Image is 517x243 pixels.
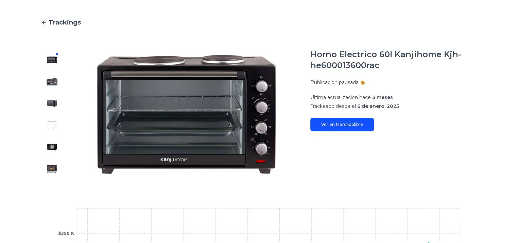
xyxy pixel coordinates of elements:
img: Horno Electrico 60l Kanjihome Kjh-he600013600rac [76,49,297,180]
span: Trackings [49,18,81,27]
span: 3 meses [372,94,393,100]
span: 6 de enero, 2025 [357,103,399,109]
img: Horno Electrico 60l Kanjihome Kjh-he600013600rac [47,76,57,87]
img: Horno Electrico 60l Kanjihome Kjh-he600013600rac [47,120,57,131]
p: Publicacion pausada [310,79,359,86]
span: Ultima actualizacion hace [310,94,371,100]
a: Trackings [41,18,476,27]
tspan: $350 K [58,231,74,236]
a: Ver en Mercadolibre [310,118,374,131]
img: Horno Electrico 60l Kanjihome Kjh-he600013600rac [47,142,57,152]
img: Horno Electrico 60l Kanjihome Kjh-he600013600rac [47,54,57,65]
h1: Horno Electrico 60l Kanjihome Kjh-he600013600rac [310,49,476,71]
img: Horno Electrico 60l Kanjihome Kjh-he600013600rac [47,163,57,174]
span: Trackeado desde el [310,103,356,109]
img: Horno Electrico 60l Kanjihome Kjh-he600013600rac [47,98,57,109]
